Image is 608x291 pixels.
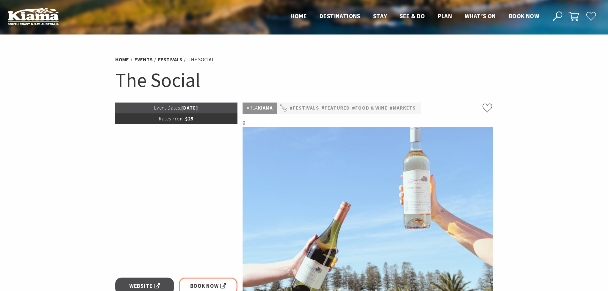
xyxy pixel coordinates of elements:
a: #Markets [390,104,416,112]
span: Book Now [190,282,226,290]
span: Rates From: [159,116,185,122]
img: Kiama Logo [8,8,59,25]
p: [DATE] [115,103,238,113]
a: Home [290,12,307,20]
a: #Featured [321,104,350,112]
span: Event Dates: [154,105,181,111]
a: Stay [373,12,387,20]
nav: Main Menu [284,11,545,22]
a: What’s On [465,12,496,20]
span: Website [129,282,160,290]
a: Book now [509,12,539,20]
span: Area [247,105,258,111]
h1: The Social [115,67,493,93]
a: Destinations [319,12,360,20]
a: Home [115,56,129,63]
a: Festivals [158,56,182,63]
a: #Food & Wine [352,104,387,112]
a: Events [134,56,153,63]
a: See & Do [400,12,425,20]
p: $25 [115,113,238,124]
a: Plan [438,12,452,20]
p: Kiama [243,103,277,114]
li: The Social [188,56,214,64]
a: #Festivals [290,104,319,112]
